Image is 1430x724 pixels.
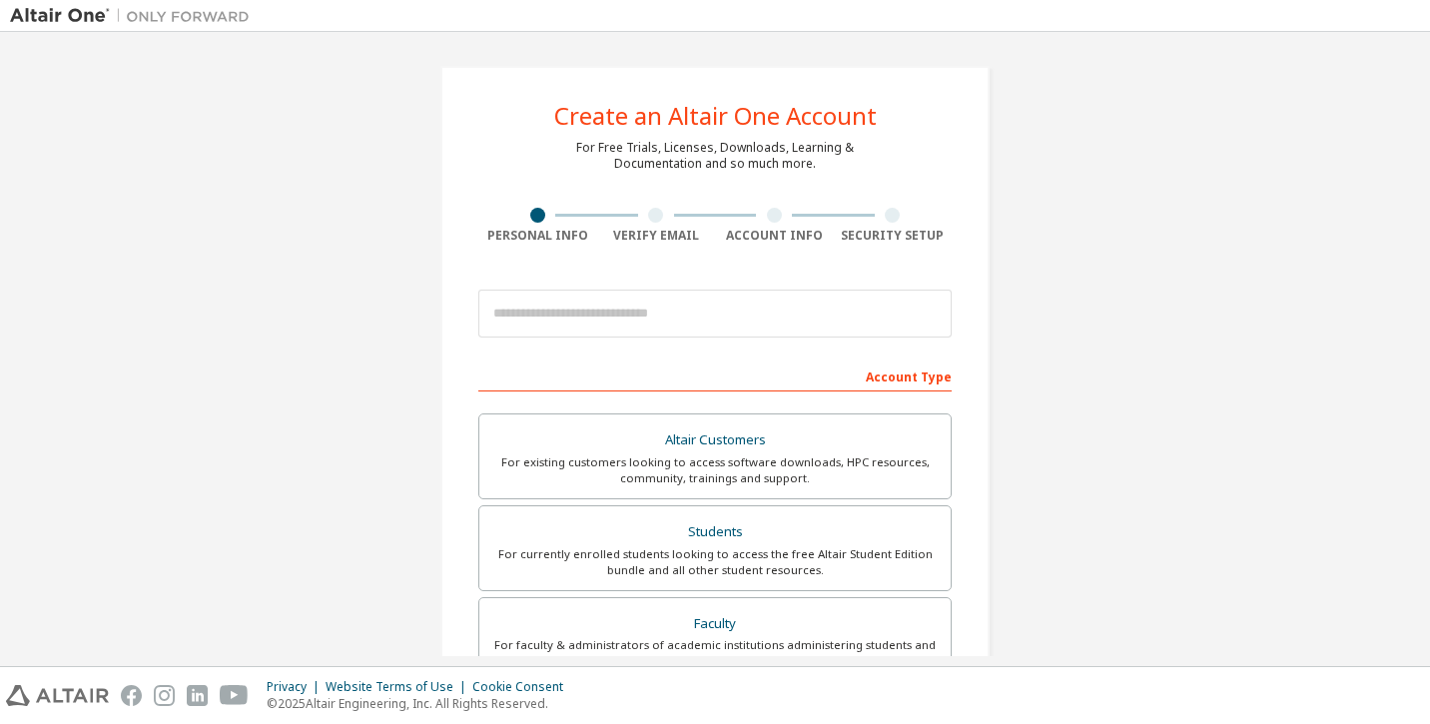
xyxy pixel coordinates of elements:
[491,610,939,638] div: Faculty
[6,685,109,706] img: altair_logo.svg
[326,679,472,695] div: Website Terms of Use
[121,685,142,706] img: facebook.svg
[472,679,575,695] div: Cookie Consent
[554,104,877,128] div: Create an Altair One Account
[834,228,953,244] div: Security Setup
[491,518,939,546] div: Students
[478,360,952,391] div: Account Type
[715,228,834,244] div: Account Info
[491,426,939,454] div: Altair Customers
[491,637,939,669] div: For faculty & administrators of academic institutions administering students and accessing softwa...
[267,679,326,695] div: Privacy
[478,228,597,244] div: Personal Info
[491,546,939,578] div: For currently enrolled students looking to access the free Altair Student Edition bundle and all ...
[220,685,249,706] img: youtube.svg
[576,140,854,172] div: For Free Trials, Licenses, Downloads, Learning & Documentation and so much more.
[154,685,175,706] img: instagram.svg
[597,228,716,244] div: Verify Email
[267,695,575,712] p: © 2025 Altair Engineering, Inc. All Rights Reserved.
[187,685,208,706] img: linkedin.svg
[491,454,939,486] div: For existing customers looking to access software downloads, HPC resources, community, trainings ...
[10,6,260,26] img: Altair One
